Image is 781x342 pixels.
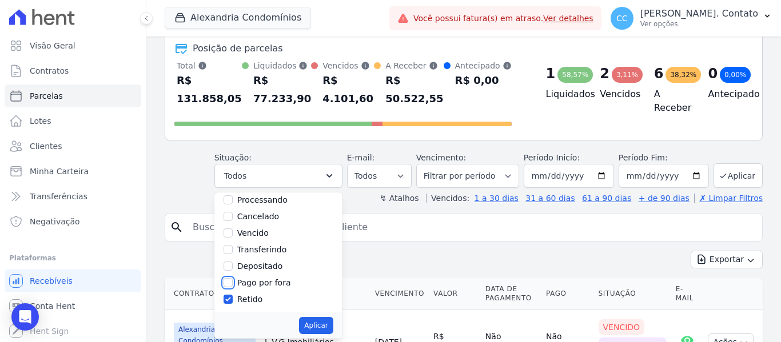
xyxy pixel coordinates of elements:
[557,67,593,83] div: 58,57%
[385,60,443,71] div: A Receber
[30,115,51,127] span: Lotes
[599,319,645,335] div: Vencido
[600,65,609,83] div: 2
[380,194,419,203] label: ↯ Atalhos
[30,140,62,152] span: Clientes
[214,153,252,162] label: Situação:
[481,277,541,310] th: Data de Pagamento
[541,277,594,310] th: Pago
[5,269,141,292] a: Recebíveis
[9,251,137,265] div: Plataformas
[524,153,580,162] label: Período Inicío:
[253,71,311,108] div: R$ 77.233,90
[429,277,481,310] th: Valor
[186,216,758,239] input: Buscar por nome do lote ou do cliente
[619,152,709,164] label: Período Fim:
[237,278,291,287] label: Pago por fora
[671,277,704,310] th: E-mail
[224,169,246,183] span: Todos
[708,87,744,101] h4: Antecipado
[214,164,342,188] button: Todos
[694,194,763,203] a: ✗ Limpar Filtros
[385,71,443,108] div: R$ 50.522,55
[708,65,718,83] div: 0
[5,160,141,183] a: Minha Carteira
[237,195,288,204] label: Processando
[5,135,141,158] a: Clientes
[30,166,89,177] span: Minha Carteira
[237,212,279,221] label: Cancelado
[601,2,781,34] button: CC [PERSON_NAME]. Contato Ver opções
[30,191,87,202] span: Transferências
[546,87,582,101] h4: Liquidados
[5,85,141,107] a: Parcelas
[5,295,141,317] a: Conta Hent
[5,59,141,82] a: Contratos
[654,65,664,83] div: 6
[691,251,763,268] button: Exportar
[639,194,690,203] a: + de 90 dias
[654,87,690,115] h4: A Receber
[322,60,374,71] div: Vencidos
[600,87,636,101] h4: Vencidos
[5,185,141,208] a: Transferências
[370,277,429,310] th: Vencimento
[616,14,628,22] span: CC
[416,153,466,162] label: Vencimento:
[546,65,556,83] div: 1
[455,60,512,71] div: Antecipado
[5,210,141,233] a: Negativação
[714,163,763,188] button: Aplicar
[322,71,374,108] div: R$ 4.101,60
[30,65,69,77] span: Contratos
[170,220,184,234] i: search
[525,194,575,203] a: 31 a 60 dias
[612,67,643,83] div: 3,11%
[5,110,141,132] a: Lotes
[177,71,242,108] div: R$ 131.858,05
[455,71,512,90] div: R$ 0,00
[426,194,469,203] label: Vencidos:
[5,34,141,57] a: Visão Geral
[299,317,333,334] button: Aplicar
[253,60,311,71] div: Liquidados
[11,303,39,331] div: Open Intercom Messenger
[640,19,758,29] p: Ver opções
[177,60,242,71] div: Total
[30,300,75,312] span: Conta Hent
[413,13,593,25] span: Você possui fatura(s) em atraso.
[640,8,758,19] p: [PERSON_NAME]. Contato
[237,245,287,254] label: Transferindo
[475,194,519,203] a: 1 a 30 dias
[543,14,593,23] a: Ver detalhes
[30,40,75,51] span: Visão Geral
[594,277,671,310] th: Situação
[193,42,283,55] div: Posição de parcelas
[237,261,283,271] label: Depositado
[347,153,375,162] label: E-mail:
[666,67,701,83] div: 38,32%
[165,7,311,29] button: Alexandria Condomínios
[30,90,63,102] span: Parcelas
[720,67,751,83] div: 0,00%
[30,275,73,287] span: Recebíveis
[237,295,263,304] label: Retido
[30,216,80,227] span: Negativação
[165,277,260,310] th: Contrato
[582,194,631,203] a: 61 a 90 dias
[237,228,269,238] label: Vencido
